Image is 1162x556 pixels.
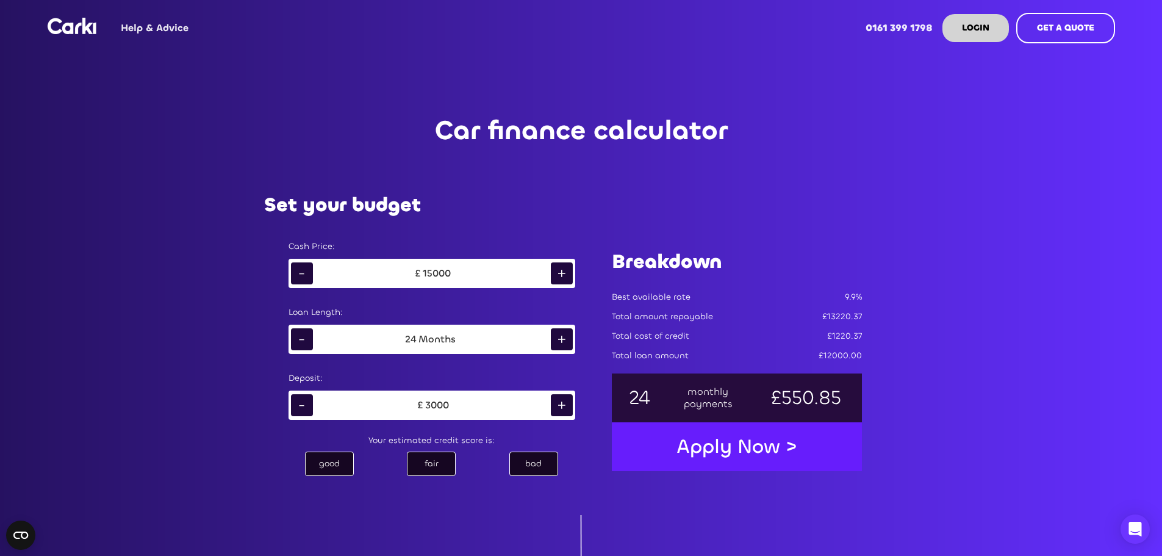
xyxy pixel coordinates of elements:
[6,521,35,550] button: Open CMP widget
[435,112,728,150] h3: Car finance calculator
[612,330,689,342] div: Total cost of credit
[1016,13,1115,43] a: GET A QUOTE
[264,194,421,216] h2: Set your budget
[1121,514,1150,544] div: Open Intercom Messenger
[612,248,862,275] h1: Breakdown
[845,291,862,303] div: 9.9%
[551,262,573,284] div: +
[827,330,862,342] div: £1220.37
[856,4,942,52] a: 0161 399 1798
[766,392,846,404] div: £550.85
[962,22,989,34] strong: LOGIN
[612,350,689,362] div: Total loan amount
[289,372,575,385] div: Deposit:
[416,333,458,345] div: Months
[423,267,451,280] div: 15000
[48,18,96,34] img: Logo
[1037,22,1094,34] strong: GET A QUOTE
[683,386,734,410] div: monthly payments
[628,392,651,404] div: 24
[819,350,862,362] div: £12000.00
[866,21,933,34] strong: 0161 399 1798
[551,394,573,416] div: +
[551,328,573,350] div: +
[822,311,862,323] div: £13220.37
[664,428,809,466] a: Apply Now >
[289,240,575,253] div: Cash Price:
[291,328,313,350] div: -
[612,291,690,303] div: Best available rate
[415,399,425,411] div: £
[405,333,416,345] div: 24
[412,267,423,280] div: £
[289,306,575,319] div: Loan Length:
[612,311,713,323] div: Total amount repayable
[291,394,313,416] div: -
[942,14,1009,42] a: LOGIN
[276,432,587,449] div: Your estimated credit score is:
[291,262,313,284] div: -
[111,4,198,52] a: Help & Advice
[425,399,449,411] div: 3000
